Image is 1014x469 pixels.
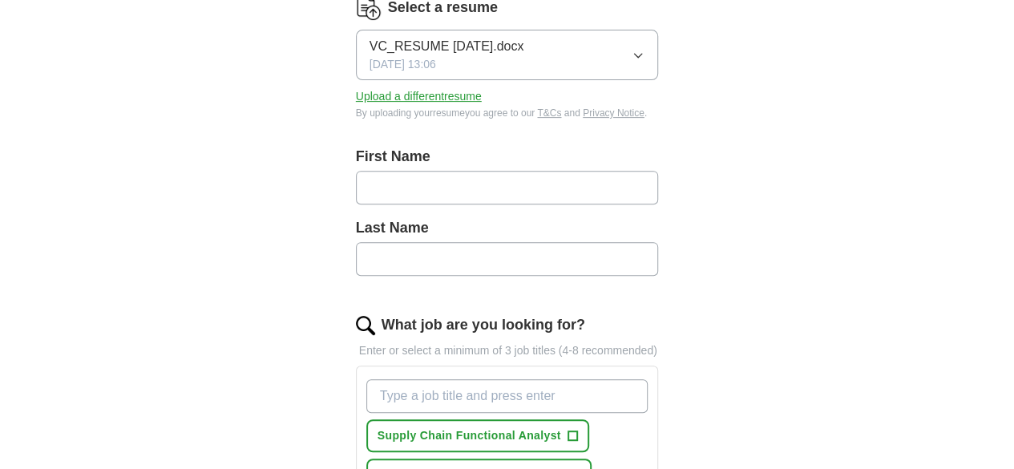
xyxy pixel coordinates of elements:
button: VC_RESUME [DATE].docx[DATE] 13:06 [356,30,659,80]
button: Upload a differentresume [356,88,482,105]
a: T&Cs [537,107,561,119]
label: First Name [356,146,659,168]
button: Supply Chain Functional Analyst [366,419,589,452]
img: search.png [356,316,375,335]
label: Last Name [356,217,659,239]
span: [DATE] 13:06 [370,56,436,73]
label: What job are you looking for? [382,314,585,336]
div: By uploading your resume you agree to our and . [356,106,659,120]
span: VC_RESUME [DATE].docx [370,37,524,56]
input: Type a job title and press enter [366,379,648,413]
span: Supply Chain Functional Analyst [378,427,561,444]
p: Enter or select a minimum of 3 job titles (4-8 recommended) [356,342,659,359]
a: Privacy Notice [583,107,644,119]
